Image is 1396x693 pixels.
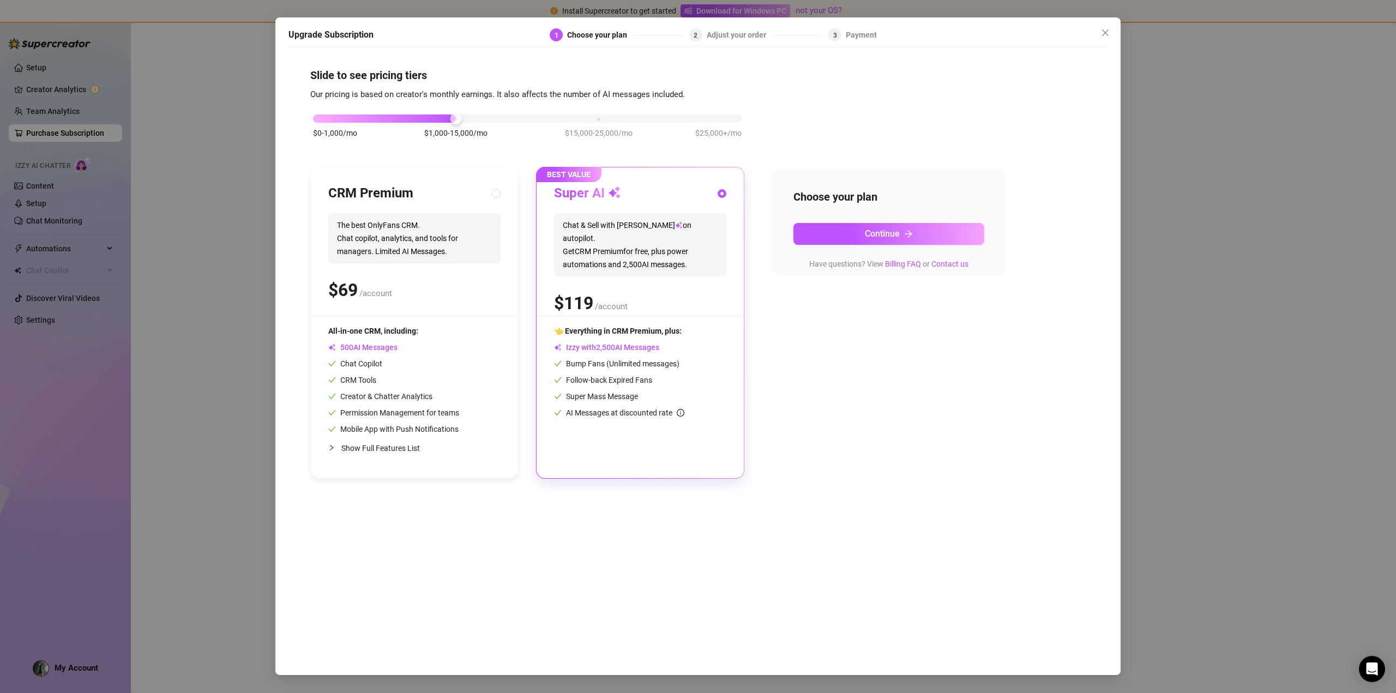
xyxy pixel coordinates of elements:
span: collapsed [328,444,335,451]
span: Chat & Sell with [PERSON_NAME] on autopilot. Get CRM Premium for free, plus power automations and... [554,213,726,276]
span: Show Full Features List [341,444,420,453]
div: Show Full Features List [328,435,501,461]
span: All-in-one CRM, including: [328,327,418,335]
span: Izzy with AI Messages [554,343,659,352]
span: $ [554,293,593,314]
span: Mobile App with Push Notifications [328,425,459,433]
h4: Slide to see pricing tiers [310,67,1086,82]
span: $0-1,000/mo [313,127,357,139]
div: Payment [846,28,877,41]
h5: Upgrade Subscription [288,28,374,41]
span: /account [359,288,392,298]
span: AI Messages at discounted rate [566,408,684,417]
span: check [554,360,562,367]
span: check [328,376,336,384]
span: $ [328,280,358,300]
span: Chat Copilot [328,359,382,368]
span: check [554,393,562,400]
span: info-circle [677,409,684,417]
span: $25,000+/mo [695,127,742,139]
span: /account [595,302,628,311]
span: Permission Management for teams [328,408,459,417]
span: 1 [555,31,558,39]
span: AI Messages [328,343,398,352]
div: Open Intercom Messenger [1359,656,1385,682]
a: Billing FAQ [885,260,921,268]
span: check [328,360,336,367]
span: The best OnlyFans CRM. Chat copilot, analytics, and tools for managers. Limited AI Messages. [328,213,501,263]
button: Continuearrow-right [793,223,984,245]
span: check [554,409,562,417]
span: check [328,409,336,417]
span: Super Mass Message [554,392,638,401]
span: arrow-right [904,230,913,238]
span: 3 [833,31,837,39]
span: $15,000-25,000/mo [565,127,633,139]
span: Have questions? View or [809,260,968,268]
span: check [554,376,562,384]
span: Close [1097,28,1114,37]
span: check [328,393,336,400]
h4: Choose your plan [793,189,984,204]
span: Bump Fans (Unlimited messages) [554,359,679,368]
div: Adjust your order [707,28,773,41]
span: Follow-back Expired Fans [554,376,652,384]
span: check [328,425,336,433]
span: CRM Tools [328,376,376,384]
span: $1,000-15,000/mo [424,127,488,139]
span: BEST VALUE [536,167,601,182]
button: Close [1097,24,1114,41]
span: Our pricing is based on creator's monthly earnings. It also affects the number of AI messages inc... [310,89,685,99]
span: Continue [865,228,900,239]
a: Contact us [931,260,968,268]
span: close [1101,28,1110,37]
span: 2 [694,31,697,39]
h3: Super AI [554,185,621,202]
span: 👈 Everything in CRM Premium, plus: [554,327,682,335]
h3: CRM Premium [328,185,413,202]
span: Creator & Chatter Analytics [328,392,432,401]
div: Choose your plan [567,28,634,41]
